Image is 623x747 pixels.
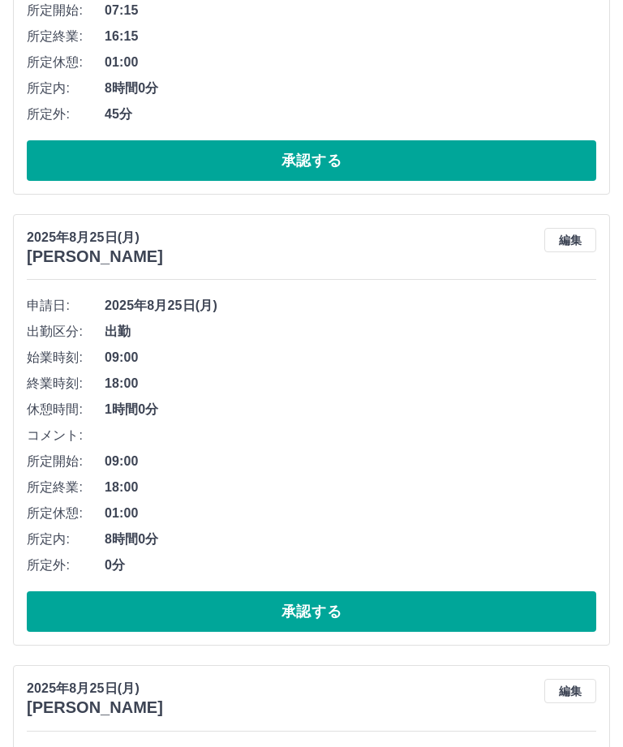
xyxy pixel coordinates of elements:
[27,530,105,549] span: 所定内:
[27,452,105,471] span: 所定開始:
[105,79,596,98] span: 8時間0分
[27,296,105,316] span: 申請日:
[105,296,596,316] span: 2025年8月25日(月)
[105,556,596,575] span: 0分
[27,679,163,698] p: 2025年8月25日(月)
[105,105,596,124] span: 45分
[105,400,596,419] span: 1時間0分
[27,374,105,393] span: 終業時刻:
[27,478,105,497] span: 所定終業:
[27,1,105,20] span: 所定開始:
[105,1,596,20] span: 07:15
[27,27,105,46] span: 所定終業:
[105,452,596,471] span: 09:00
[27,400,105,419] span: 休憩時間:
[27,698,163,717] h3: [PERSON_NAME]
[27,53,105,72] span: 所定休憩:
[27,140,596,181] button: 承認する
[105,374,596,393] span: 18:00
[27,247,163,266] h3: [PERSON_NAME]
[105,322,596,341] span: 出勤
[27,591,596,632] button: 承認する
[27,504,105,523] span: 所定休憩:
[105,27,596,46] span: 16:15
[27,105,105,124] span: 所定外:
[27,426,105,445] span: コメント:
[544,228,596,252] button: 編集
[27,228,163,247] p: 2025年8月25日(月)
[105,530,596,549] span: 8時間0分
[27,556,105,575] span: 所定外:
[105,348,596,367] span: 09:00
[27,79,105,98] span: 所定内:
[105,53,596,72] span: 01:00
[105,504,596,523] span: 01:00
[27,322,105,341] span: 出勤区分:
[544,679,596,703] button: 編集
[105,478,596,497] span: 18:00
[27,348,105,367] span: 始業時刻:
